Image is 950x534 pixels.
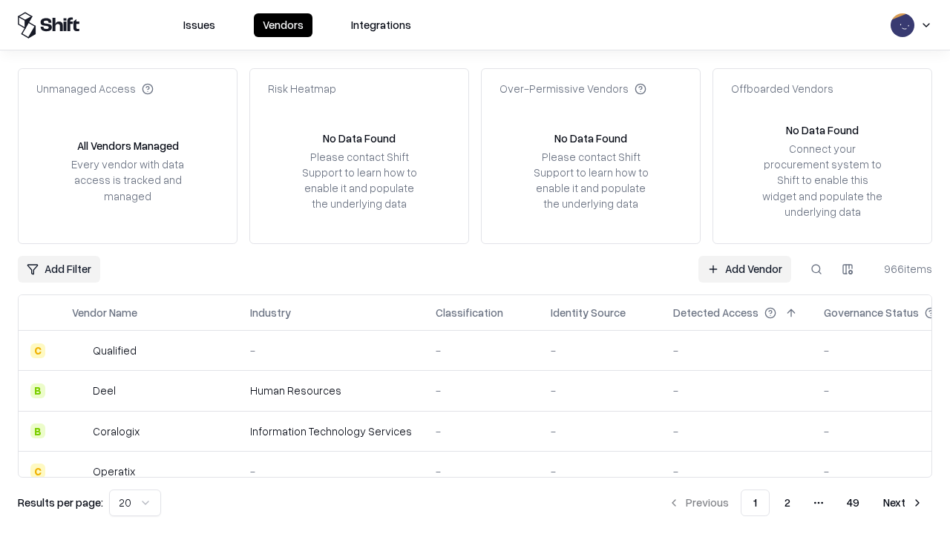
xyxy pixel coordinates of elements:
[72,383,87,398] img: Deel
[698,256,791,283] a: Add Vendor
[250,464,412,479] div: -
[731,81,833,96] div: Offboarded Vendors
[254,13,312,37] button: Vendors
[551,423,649,439] div: -
[342,13,420,37] button: Integrations
[436,464,527,479] div: -
[824,305,919,320] div: Governance Status
[36,81,154,96] div: Unmanaged Access
[18,495,103,510] p: Results per page:
[72,464,87,478] img: Operatix
[72,343,87,358] img: Qualified
[298,149,421,212] div: Please contact Shift Support to learn how to enable it and populate the underlying data
[66,156,189,203] div: Every vendor with data access is tracked and managed
[93,464,135,479] div: Operatix
[761,141,884,220] div: Connect your procurement system to Shift to enable this widget and populate the underlying data
[436,343,527,358] div: -
[551,383,649,398] div: -
[250,343,412,358] div: -
[436,305,503,320] div: Classification
[551,343,649,358] div: -
[786,122,859,138] div: No Data Found
[174,13,224,37] button: Issues
[436,383,527,398] div: -
[659,489,932,516] nav: pagination
[93,343,137,358] div: Qualified
[436,423,527,439] div: -
[30,464,45,478] div: C
[30,383,45,398] div: B
[323,131,396,146] div: No Data Found
[250,423,412,439] div: Information Technology Services
[673,464,800,479] div: -
[77,138,179,154] div: All Vendors Managed
[835,489,871,516] button: 49
[72,305,137,320] div: Vendor Name
[673,343,800,358] div: -
[873,261,932,277] div: 966 items
[551,464,649,479] div: -
[554,131,627,146] div: No Data Found
[673,383,800,398] div: -
[529,149,652,212] div: Please contact Shift Support to learn how to enable it and populate the underlying data
[551,305,626,320] div: Identity Source
[93,423,140,439] div: Coralogix
[874,489,932,516] button: Next
[250,383,412,398] div: Human Resources
[72,423,87,438] img: Coralogix
[673,423,800,439] div: -
[499,81,646,96] div: Over-Permissive Vendors
[268,81,336,96] div: Risk Heatmap
[773,489,802,516] button: 2
[250,305,291,320] div: Industry
[18,256,100,283] button: Add Filter
[30,423,45,438] div: B
[93,383,116,398] div: Deel
[30,343,45,358] div: C
[741,489,770,516] button: 1
[673,305,759,320] div: Detected Access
